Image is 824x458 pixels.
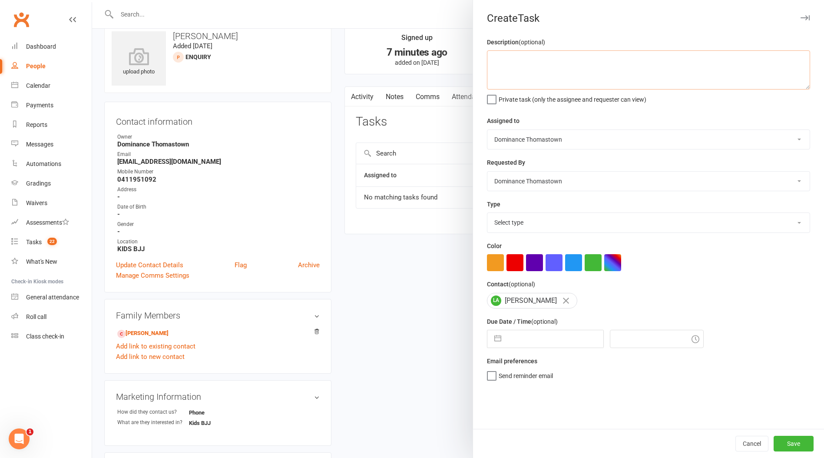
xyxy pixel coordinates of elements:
[11,37,92,56] a: Dashboard
[26,141,53,148] div: Messages
[11,135,92,154] a: Messages
[26,219,69,226] div: Assessments
[499,93,646,103] span: Private task (only the assignee and requester can view)
[487,199,500,209] label: Type
[487,293,577,309] div: [PERSON_NAME]
[11,327,92,346] a: Class kiosk mode
[9,428,30,449] iframe: Intercom live chat
[509,281,535,288] small: (optional)
[26,82,50,89] div: Calendar
[487,241,502,251] label: Color
[26,43,56,50] div: Dashboard
[26,294,79,301] div: General attendance
[519,39,545,46] small: (optional)
[26,121,47,128] div: Reports
[11,115,92,135] a: Reports
[11,213,92,232] a: Assessments
[774,436,814,451] button: Save
[11,232,92,252] a: Tasks 22
[487,279,535,289] label: Contact
[26,258,57,265] div: What's New
[26,239,42,246] div: Tasks
[26,199,47,206] div: Waivers
[47,238,57,245] span: 22
[10,9,32,30] a: Clubworx
[26,428,33,435] span: 1
[11,193,92,213] a: Waivers
[499,369,553,379] span: Send reminder email
[26,333,64,340] div: Class check-in
[11,307,92,327] a: Roll call
[11,76,92,96] a: Calendar
[11,174,92,193] a: Gradings
[487,356,537,366] label: Email preferences
[11,288,92,307] a: General attendance kiosk mode
[487,116,520,126] label: Assigned to
[11,252,92,272] a: What's New
[487,37,545,47] label: Description
[11,56,92,76] a: People
[473,12,824,24] div: Create Task
[26,313,46,320] div: Roll call
[26,160,61,167] div: Automations
[11,96,92,115] a: Payments
[26,180,51,187] div: Gradings
[531,318,558,325] small: (optional)
[735,436,768,451] button: Cancel
[487,158,525,167] label: Requested By
[487,317,558,326] label: Due Date / Time
[26,102,53,109] div: Payments
[26,63,46,70] div: People
[11,154,92,174] a: Automations
[491,295,501,306] span: LA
